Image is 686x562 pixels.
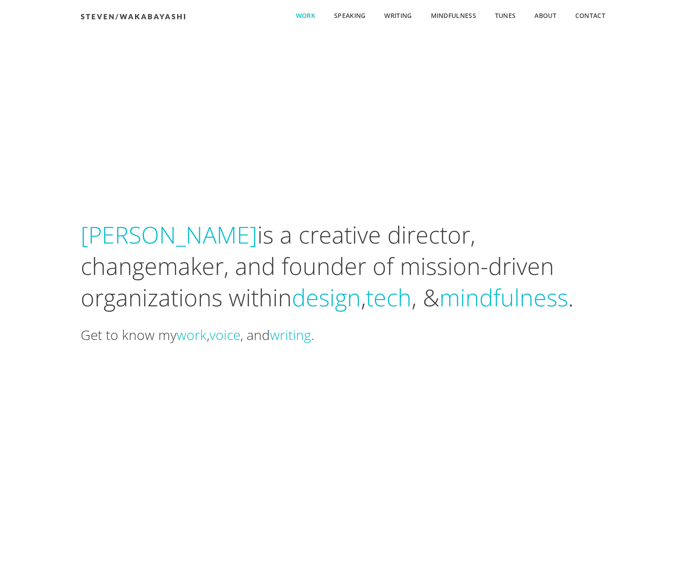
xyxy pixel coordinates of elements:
a: design [292,281,361,313]
span: Contact [575,11,605,21]
a: writing [270,326,311,344]
a: voice [209,326,240,344]
a: Mindfulness [421,9,486,20]
img: logo [81,13,185,20]
span: Writing [384,11,412,21]
span: Speaking [334,11,365,21]
a: work [177,326,207,344]
a: [PERSON_NAME] [81,218,257,250]
a: tech [366,281,412,313]
span: About [534,11,556,21]
a: Writing [375,9,421,20]
a: About [525,9,566,20]
span: Work [296,11,315,21]
span: Mindfulness [431,11,476,21]
span: Tunes [495,11,516,21]
a: mindfulness [439,281,568,313]
a: Contact [566,9,605,20]
span: is a creative director, changemaker, and founder of mission-driven organizations within , , & . [81,218,573,313]
span: Get to know my , , and . [81,326,314,344]
a: Steven Wakabayashi [81,11,185,21]
a: Speaking [325,9,375,20]
a: Work [287,9,325,20]
a: Tunes [486,9,525,20]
